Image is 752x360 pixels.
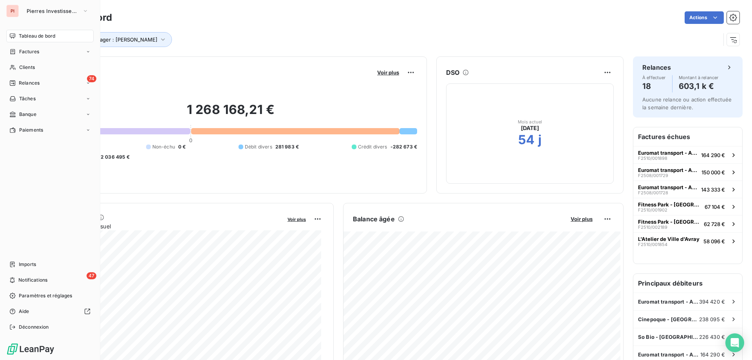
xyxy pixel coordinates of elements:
[67,36,157,43] span: Property Manager : [PERSON_NAME]
[19,64,35,71] span: Clients
[571,216,593,222] span: Voir plus
[44,222,282,230] span: Chiffre d'affaires mensuel
[633,181,742,198] button: Euromat transport - Athis Mons (BaiF2508/001728143 333 €
[633,215,742,232] button: Fitness Park - [GEOGRAPHIC_DATA]F2510/00218962 728 €
[377,69,399,76] span: Voir plus
[638,150,698,156] span: Euromat transport - Athis Mons (Bai
[287,217,306,222] span: Voir plus
[638,156,667,161] span: F2510/001898
[638,173,668,178] span: F2508/001729
[701,169,725,175] span: 150 000 €
[245,143,272,150] span: Débit divers
[703,238,725,244] span: 58 096 €
[19,261,36,268] span: Imports
[638,201,701,208] span: Fitness Park - [GEOGRAPHIC_DATA]
[19,111,36,118] span: Banque
[87,272,96,279] span: 47
[638,208,667,212] span: F2510/001902
[44,102,417,125] h2: 1 268 168,21 €
[701,186,725,193] span: 143 333 €
[633,163,742,181] button: Euromat transport - Athis Mons (BaiF2508/001729150 000 €
[27,8,79,14] span: Pierres Investissement
[705,204,725,210] span: 67 104 €
[19,48,39,55] span: Factures
[19,33,55,40] span: Tableau de bord
[679,80,719,92] h4: 603,1 k €
[638,219,701,225] span: Fitness Park - [GEOGRAPHIC_DATA]
[390,143,418,150] span: -282 673 €
[638,167,698,173] span: Euromat transport - Athis Mons (Bai
[699,316,725,322] span: 238 095 €
[638,184,698,190] span: Euromat transport - Athis Mons (Bai
[446,68,459,77] h6: DSO
[19,308,29,315] span: Aide
[642,80,666,92] h4: 18
[518,132,535,148] h2: 54
[19,324,49,331] span: Déconnexion
[353,214,395,224] h6: Balance âgée
[633,127,742,146] h6: Factures échues
[700,351,725,358] span: 164 290 €
[98,154,130,161] span: -2 036 495 €
[642,96,732,110] span: Aucune relance ou action effectuée la semaine dernière.
[638,190,668,195] span: F2508/001728
[6,5,19,17] div: PI
[285,215,308,223] button: Voir plus
[19,292,72,299] span: Paramètres et réglages
[679,75,719,80] span: Montant à relancer
[638,242,667,247] span: F2510/001854
[19,127,43,134] span: Paiements
[638,316,699,322] span: Cinepoque - [GEOGRAPHIC_DATA] (75006)
[518,119,542,124] span: Mois actuel
[638,334,699,340] span: So Bio - [GEOGRAPHIC_DATA]
[178,143,186,150] span: 0 €
[685,11,724,24] button: Actions
[699,298,725,305] span: 394 420 €
[19,80,40,87] span: Relances
[638,225,667,230] span: F2510/002189
[633,274,742,293] h6: Principaux débiteurs
[633,232,742,250] button: L'Atelier de Ville d'AvrayF2510/00185458 096 €
[701,152,725,158] span: 164 290 €
[699,334,725,340] span: 226 430 €
[642,63,671,72] h6: Relances
[633,146,742,163] button: Euromat transport - Athis Mons (BaiF2510/001898164 290 €
[152,143,175,150] span: Non-échu
[87,75,96,82] span: 74
[538,132,542,148] h2: j
[18,277,47,284] span: Notifications
[189,137,192,143] span: 0
[633,198,742,215] button: Fitness Park - [GEOGRAPHIC_DATA]F2510/00190267 104 €
[568,215,595,223] button: Voir plus
[19,95,36,102] span: Tâches
[638,298,699,305] span: Euromat transport - Athis Mons (Bai
[275,143,299,150] span: 281 983 €
[638,351,700,358] span: Euromat transport - Athis Mons (Bai
[725,333,744,352] div: Open Intercom Messenger
[375,69,401,76] button: Voir plus
[6,305,94,318] a: Aide
[358,143,387,150] span: Crédit divers
[6,343,55,355] img: Logo LeanPay
[56,32,172,47] button: Property Manager : [PERSON_NAME]
[642,75,666,80] span: À effectuer
[638,236,700,242] span: L'Atelier de Ville d'Avray
[521,124,539,132] span: [DATE]
[704,221,725,227] span: 62 728 €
